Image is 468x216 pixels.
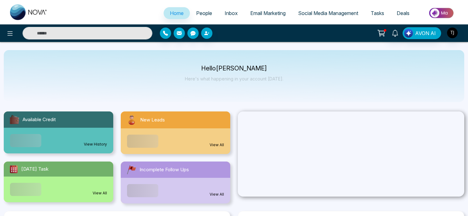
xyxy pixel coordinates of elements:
img: User Avatar [447,28,458,38]
span: [DATE] Task [21,166,48,173]
a: Social Media Management [292,7,364,19]
span: Tasks [371,10,384,16]
button: AVON AI [403,27,441,39]
span: Incomplete Follow Ups [140,166,189,173]
a: View All [93,190,107,196]
img: followUps.svg [126,164,137,175]
span: People [196,10,212,16]
span: Available Credit [23,116,56,123]
a: Incomplete Follow UpsView All [117,162,234,203]
img: availableCredit.svg [9,114,20,125]
span: Email Marketing [250,10,286,16]
p: Here's what happening in your account [DATE]. [185,76,283,81]
span: New Leads [140,116,165,124]
img: todayTask.svg [9,164,19,174]
a: Email Marketing [244,7,292,19]
a: View All [210,192,224,197]
a: Inbox [218,7,244,19]
span: AVON AI [415,29,436,37]
span: Deals [397,10,409,16]
img: Market-place.gif [419,6,464,20]
p: Hello [PERSON_NAME] [185,66,283,71]
a: Tasks [364,7,390,19]
a: View History [84,141,107,147]
img: Lead Flow [404,29,413,38]
a: Home [164,7,190,19]
a: People [190,7,218,19]
a: View All [210,142,224,148]
span: Social Media Management [298,10,358,16]
img: newLeads.svg [126,114,138,126]
span: Home [170,10,184,16]
span: Inbox [225,10,238,16]
img: Nova CRM Logo [10,4,48,20]
a: New LeadsView All [117,111,234,154]
a: Deals [390,7,416,19]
